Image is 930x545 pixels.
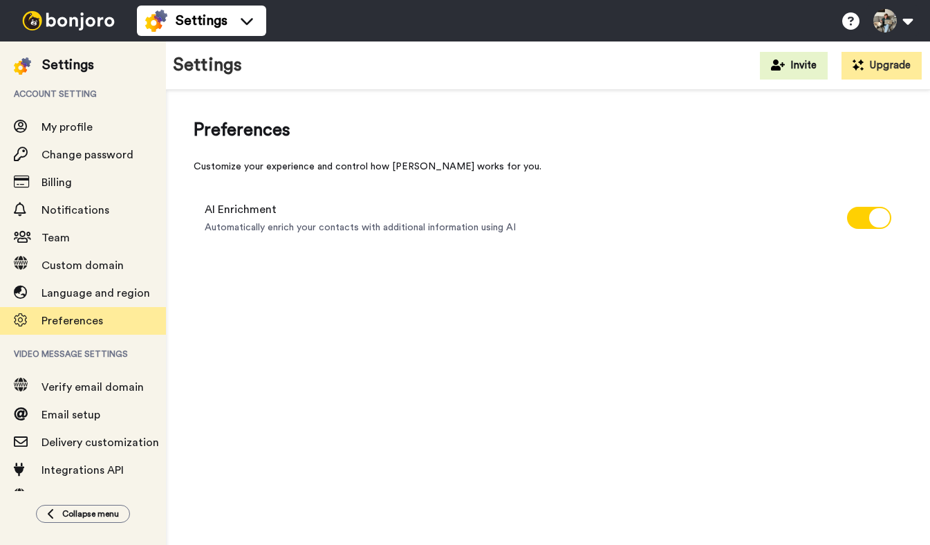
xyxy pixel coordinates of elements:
[841,52,922,80] button: Upgrade
[14,57,31,75] img: settings-colored.svg
[42,55,94,75] div: Settings
[41,315,103,326] span: Preferences
[41,382,144,393] span: Verify email domain
[205,221,516,234] span: Automatically enrich your contacts with additional information using AI
[41,122,93,133] span: My profile
[41,465,124,476] span: Integrations API
[41,437,159,448] span: Delivery customization
[41,260,124,271] span: Custom domain
[760,52,828,80] button: Invite
[41,232,70,243] span: Team
[41,409,100,421] span: Email setup
[36,505,130,523] button: Collapse menu
[17,11,120,30] img: bj-logo-header-white.svg
[173,55,242,75] h1: Settings
[62,508,119,519] span: Collapse menu
[41,177,72,188] span: Billing
[205,201,516,218] span: AI Enrichment
[194,118,902,143] span: Preferences
[41,205,109,216] span: Notifications
[41,149,133,160] span: Change password
[176,11,227,30] span: Settings
[41,288,150,299] span: Language and region
[145,10,167,32] img: settings-colored.svg
[194,160,902,174] div: Customize your experience and control how [PERSON_NAME] works for you.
